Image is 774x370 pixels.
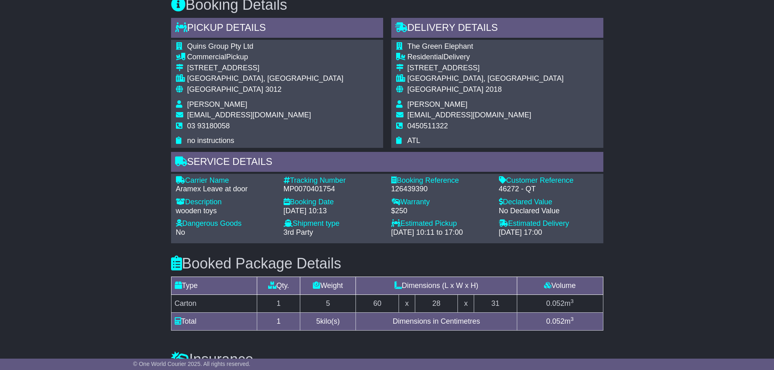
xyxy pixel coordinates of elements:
[171,312,257,330] td: Total
[133,361,251,367] span: © One World Courier 2025. All rights reserved.
[570,316,574,322] sup: 3
[408,136,421,145] span: ATL
[391,185,491,194] div: 126439390
[284,219,383,228] div: Shipment type
[486,85,502,93] span: 2018
[300,294,356,312] td: 5
[408,74,564,83] div: [GEOGRAPHIC_DATA], [GEOGRAPHIC_DATA]
[391,18,603,40] div: Delivery Details
[187,53,344,62] div: Pickup
[300,277,356,294] td: Weight
[171,294,257,312] td: Carton
[391,198,491,207] div: Warranty
[517,277,603,294] td: Volume
[408,42,473,50] span: The Green Elephant
[458,294,474,312] td: x
[474,294,517,312] td: 31
[300,312,356,330] td: kilo(s)
[257,294,300,312] td: 1
[391,228,491,237] div: [DATE] 10:11 to 17:00
[408,100,468,108] span: [PERSON_NAME]
[171,351,603,368] h3: Insurance
[517,294,603,312] td: m
[187,122,230,130] span: 03 93180058
[499,228,598,237] div: [DATE] 17:00
[187,74,344,83] div: [GEOGRAPHIC_DATA], [GEOGRAPHIC_DATA]
[171,277,257,294] td: Type
[187,64,344,73] div: [STREET_ADDRESS]
[284,176,383,185] div: Tracking Number
[284,185,383,194] div: MP0070401754
[284,198,383,207] div: Booking Date
[408,85,483,93] span: [GEOGRAPHIC_DATA]
[546,317,564,325] span: 0.052
[408,111,531,119] span: [EMAIL_ADDRESS][DOMAIN_NAME]
[408,122,448,130] span: 0450511322
[187,85,263,93] span: [GEOGRAPHIC_DATA]
[176,198,275,207] div: Description
[265,85,282,93] span: 3012
[391,207,491,216] div: $250
[176,176,275,185] div: Carrier Name
[391,176,491,185] div: Booking Reference
[176,228,185,236] span: No
[171,18,383,40] div: Pickup Details
[176,219,275,228] div: Dangerous Goods
[408,64,564,73] div: [STREET_ADDRESS]
[499,198,598,207] div: Declared Value
[284,228,313,236] span: 3rd Party
[415,294,458,312] td: 28
[570,298,574,304] sup: 3
[257,277,300,294] td: Qty.
[187,53,226,61] span: Commercial
[176,185,275,194] div: Aramex Leave at door
[499,219,598,228] div: Estimated Delivery
[356,294,399,312] td: 60
[356,277,517,294] td: Dimensions (L x W x H)
[316,317,320,325] span: 5
[257,312,300,330] td: 1
[187,42,254,50] span: Quins Group Pty Ltd
[187,111,311,119] span: [EMAIL_ADDRESS][DOMAIN_NAME]
[171,152,603,174] div: Service Details
[176,207,275,216] div: wooden toys
[517,312,603,330] td: m
[399,294,415,312] td: x
[187,136,234,145] span: no instructions
[499,176,598,185] div: Customer Reference
[391,219,491,228] div: Estimated Pickup
[171,255,603,272] h3: Booked Package Details
[408,53,564,62] div: Delivery
[356,312,517,330] td: Dimensions in Centimetres
[499,207,598,216] div: No Declared Value
[499,185,598,194] div: 46272 - QT
[408,53,444,61] span: Residential
[284,207,383,216] div: [DATE] 10:13
[187,100,247,108] span: [PERSON_NAME]
[546,299,564,307] span: 0.052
